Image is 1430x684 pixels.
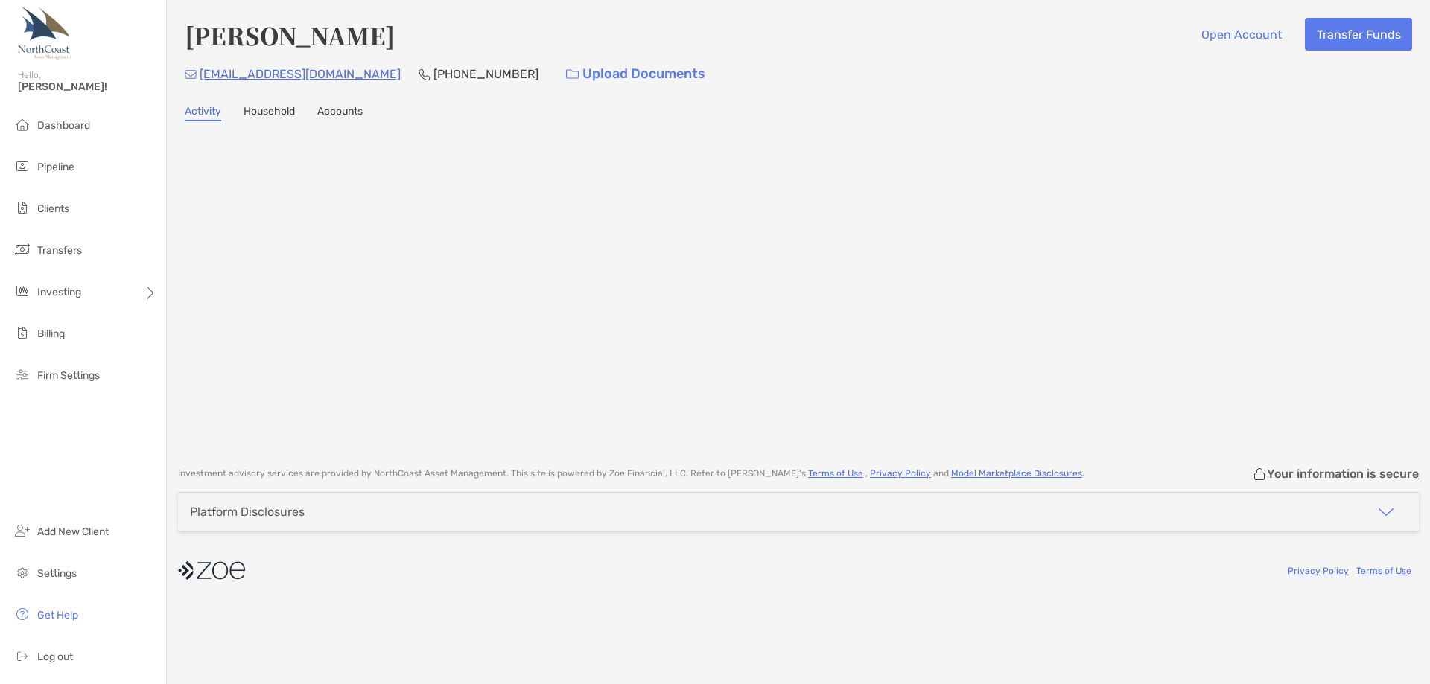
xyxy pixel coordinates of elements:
[13,115,31,133] img: dashboard icon
[37,609,78,621] span: Get Help
[1288,566,1349,576] a: Privacy Policy
[13,199,31,217] img: clients icon
[556,58,715,90] a: Upload Documents
[13,157,31,175] img: pipeline icon
[18,6,71,60] img: Zoe Logo
[37,286,81,298] span: Investing
[37,244,82,257] span: Transfers
[1356,566,1411,576] a: Terms of Use
[13,522,31,540] img: add_new_client icon
[13,282,31,300] img: investing icon
[13,324,31,342] img: billing icon
[1377,503,1395,521] img: icon arrow
[951,468,1082,479] a: Model Marketplace Disclosures
[1267,467,1419,481] p: Your information is secure
[37,651,73,663] span: Log out
[13,365,31,383] img: firm-settings icon
[13,563,31,581] img: settings icon
[185,70,197,79] img: Email Icon
[317,105,363,121] a: Accounts
[566,69,579,80] img: button icon
[13,240,31,258] img: transfers icon
[433,65,538,83] p: [PHONE_NUMBER]
[870,468,931,479] a: Privacy Policy
[37,202,69,215] span: Clients
[178,554,245,587] img: company logo
[37,327,65,340] span: Billing
[18,80,157,93] span: [PERSON_NAME]!
[244,105,295,121] a: Household
[185,18,395,52] h4: [PERSON_NAME]
[37,567,77,580] span: Settings
[37,161,74,173] span: Pipeline
[808,468,863,479] a: Terms of Use
[1189,18,1293,51] button: Open Account
[37,525,109,538] span: Add New Client
[37,369,100,382] span: Firm Settings
[419,68,430,80] img: Phone Icon
[13,647,31,665] img: logout icon
[178,468,1084,479] p: Investment advisory services are provided by NorthCoast Asset Management . This site is powered b...
[190,505,305,519] div: Platform Disclosures
[13,605,31,623] img: get-help icon
[37,119,90,132] span: Dashboard
[200,65,401,83] p: [EMAIL_ADDRESS][DOMAIN_NAME]
[1305,18,1412,51] button: Transfer Funds
[185,105,221,121] a: Activity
